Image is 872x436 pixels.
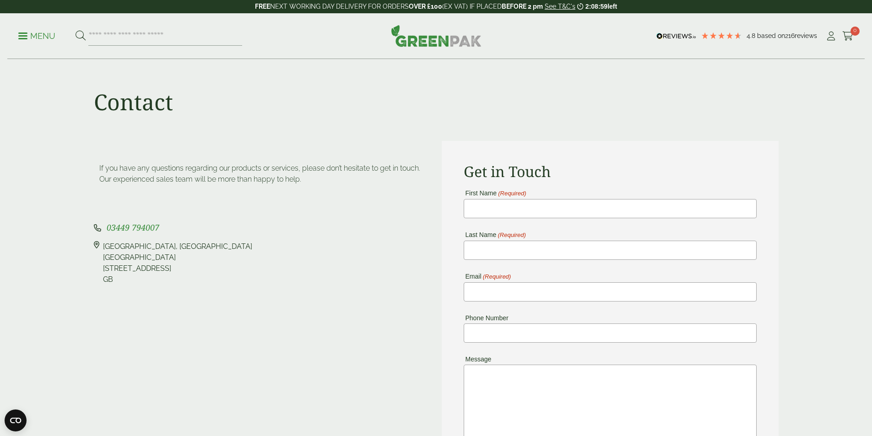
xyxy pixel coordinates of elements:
a: 03449 794007 [107,224,159,232]
label: Phone Number [464,315,509,321]
span: 4.8 [747,32,757,39]
h1: Contact [94,89,173,115]
span: 2:08:59 [585,3,607,10]
img: GreenPak Supplies [391,25,482,47]
h2: Get in Touch [464,163,757,180]
label: Email [464,273,511,280]
a: See T&C's [545,3,575,10]
span: 216 [785,32,795,39]
button: Open CMP widget [5,409,27,431]
a: Menu [18,31,55,40]
span: reviews [795,32,817,39]
strong: OVER £100 [409,3,442,10]
span: 0 [850,27,860,36]
span: (Required) [482,274,511,280]
strong: FREE [255,3,270,10]
div: 4.79 Stars [701,32,742,40]
div: [GEOGRAPHIC_DATA], [GEOGRAPHIC_DATA] [GEOGRAPHIC_DATA] [STREET_ADDRESS] GB [103,241,252,285]
img: REVIEWS.io [656,33,696,39]
span: (Required) [498,190,526,197]
label: Last Name [464,231,526,238]
p: Menu [18,31,55,42]
p: If you have any questions regarding our products or services, please don’t hesitate to get in tou... [99,163,425,185]
span: Based on [757,32,785,39]
i: My Account [825,32,837,41]
strong: BEFORE 2 pm [502,3,543,10]
label: Message [464,356,492,362]
a: 0 [842,29,854,43]
label: First Name [464,190,526,197]
span: left [607,3,617,10]
span: 03449 794007 [107,222,159,233]
i: Cart [842,32,854,41]
span: (Required) [497,232,526,238]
